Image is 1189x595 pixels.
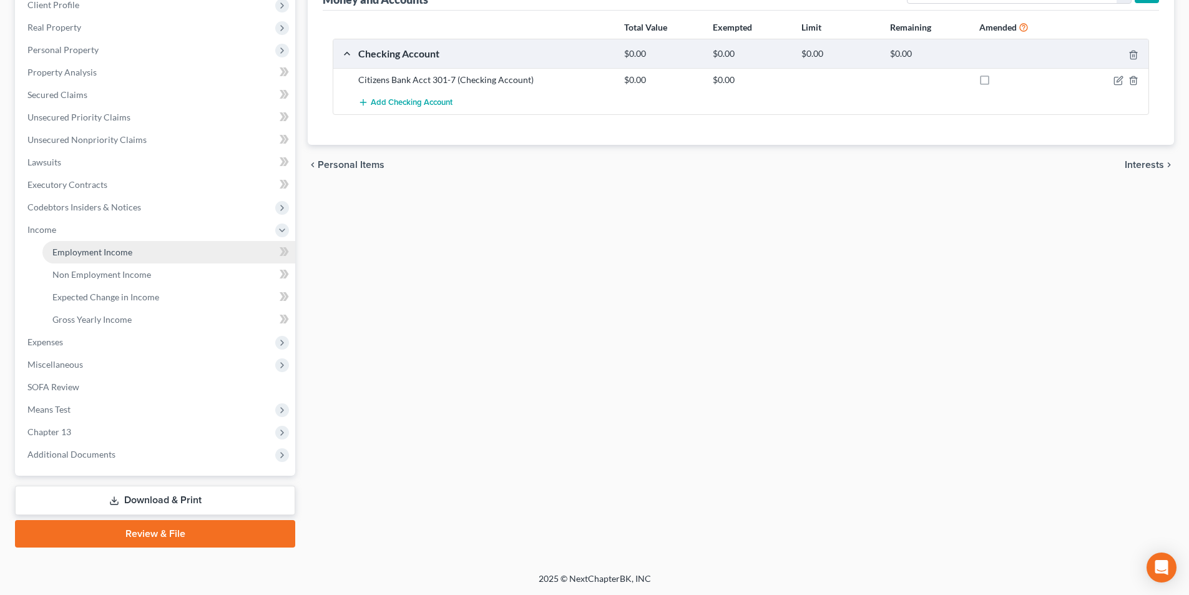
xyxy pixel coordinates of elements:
span: Unsecured Priority Claims [27,112,130,122]
a: Lawsuits [17,151,295,174]
span: Lawsuits [27,157,61,167]
strong: Limit [801,22,821,32]
span: Personal Items [318,160,384,170]
div: 2025 © NextChapterBK, INC [239,573,951,595]
span: Additional Documents [27,449,115,460]
a: Secured Claims [17,84,295,106]
span: Income [27,224,56,235]
span: Employment Income [52,247,132,257]
span: Codebtors Insiders & Notices [27,202,141,212]
i: chevron_right [1164,160,1174,170]
a: Download & Print [15,486,295,515]
a: Expected Change in Income [42,286,295,308]
div: $0.00 [618,48,707,60]
div: $0.00 [884,48,972,60]
div: Checking Account [352,47,618,60]
button: Add Checking Account [358,91,453,114]
div: $0.00 [707,48,795,60]
strong: Total Value [624,22,667,32]
strong: Remaining [890,22,931,32]
a: Review & File [15,520,295,548]
span: Unsecured Nonpriority Claims [27,134,147,145]
a: Unsecured Nonpriority Claims [17,129,295,151]
span: Non Employment Income [52,269,151,280]
span: Means Test [27,404,71,415]
a: Unsecured Priority Claims [17,106,295,129]
span: Expenses [27,337,63,347]
span: Real Property [27,22,81,32]
a: Employment Income [42,241,295,263]
div: Citizens Bank Acct 301-7 (Checking Account) [352,74,618,86]
a: Non Employment Income [42,263,295,286]
a: Property Analysis [17,61,295,84]
span: Property Analysis [27,67,97,77]
a: Executory Contracts [17,174,295,196]
a: Gross Yearly Income [42,308,295,331]
span: Gross Yearly Income [52,314,132,325]
span: SOFA Review [27,381,79,392]
button: chevron_left Personal Items [308,160,384,170]
div: Open Intercom Messenger [1147,553,1177,583]
button: Interests chevron_right [1125,160,1174,170]
span: Expected Change in Income [52,292,159,302]
div: $0.00 [707,74,795,86]
span: Executory Contracts [27,179,107,190]
span: Interests [1125,160,1164,170]
strong: Amended [979,22,1017,32]
span: Secured Claims [27,89,87,100]
a: SOFA Review [17,376,295,398]
span: Add Checking Account [371,98,453,108]
div: $0.00 [618,74,707,86]
span: Miscellaneous [27,359,83,370]
strong: Exempted [713,22,752,32]
span: Personal Property [27,44,99,55]
i: chevron_left [308,160,318,170]
span: Chapter 13 [27,426,71,437]
div: $0.00 [795,48,884,60]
